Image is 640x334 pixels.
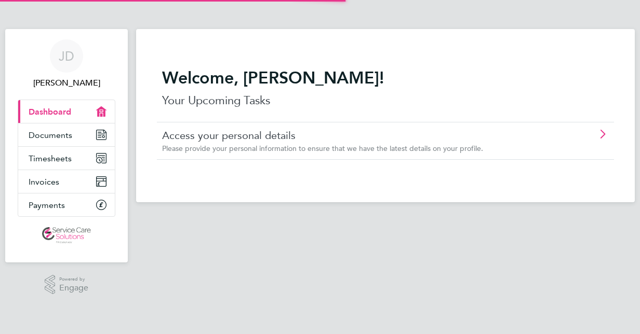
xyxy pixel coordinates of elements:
span: Invoices [29,177,59,187]
span: Jaspal Dhaliwal [18,77,115,89]
p: Your Upcoming Tasks [162,92,609,109]
span: Payments [29,200,65,210]
span: Powered by [59,275,88,284]
img: servicecare-logo-retina.png [42,227,91,244]
a: Powered byEngage [45,275,89,295]
a: Payments [18,193,115,216]
span: Please provide your personal information to ensure that we have the latest details on your profile. [162,144,483,153]
a: JD[PERSON_NAME] [18,39,115,89]
span: Documents [29,130,72,140]
a: Invoices [18,170,115,193]
span: Dashboard [29,107,71,117]
a: Go to home page [18,227,115,244]
span: Timesheets [29,154,72,163]
span: Engage [59,284,88,293]
nav: Main navigation [5,29,128,262]
a: Documents [18,123,115,146]
a: Access your personal details [162,129,550,142]
span: JD [59,49,74,63]
h2: Welcome, [PERSON_NAME]! [162,67,609,88]
a: Timesheets [18,147,115,170]
a: Dashboard [18,100,115,123]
